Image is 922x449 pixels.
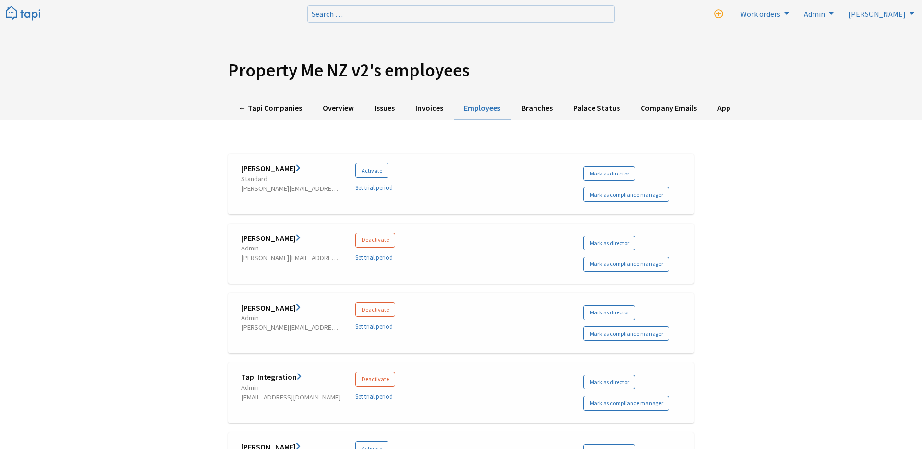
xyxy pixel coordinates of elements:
a: Work orders [735,6,792,21]
a: Invoices [405,97,454,120]
a: Mark as director [583,305,635,320]
a: Employees [454,97,511,120]
a: Admin [798,6,837,21]
a: ← Tapi Companies [228,97,312,120]
a: Set trial period [355,184,393,191]
span: [PERSON_NAME] [849,9,906,19]
h1: Property Me NZ v2's employees [228,60,694,81]
a: Overview [312,97,364,120]
a: Mark as compliance manager [583,396,669,411]
a: [PERSON_NAME] [241,233,301,243]
a: [PERSON_NAME] [843,6,917,21]
a: [PERSON_NAME] [241,163,301,173]
span: Search … [312,9,343,19]
span: Admin [804,9,825,19]
a: Issues [364,97,405,120]
span: Standard [PERSON_NAME][EMAIL_ADDRESS][DOMAIN_NAME] [241,174,341,193]
button: Activate [355,163,388,178]
a: Company Emails [630,97,707,120]
a: Tapi Integration [241,372,302,382]
a: Mark as compliance manager [583,257,669,272]
img: Tapi logo [6,6,40,22]
span: Admin [EMAIL_ADDRESS][DOMAIN_NAME] [241,383,341,402]
a: Mark as director [583,236,635,250]
a: Branches [511,97,563,120]
a: Mark as director [583,166,635,181]
a: Mark as director [583,375,635,390]
a: Palace Status [563,97,630,120]
i: New work order [714,10,723,19]
span: Admin [PERSON_NAME][EMAIL_ADDRESS][DOMAIN_NAME] [241,313,341,332]
a: Set trial period [355,323,393,330]
span: Admin [PERSON_NAME][EMAIL_ADDRESS][DOMAIN_NAME] [241,243,341,262]
a: App [707,97,741,120]
span: Work orders [740,9,780,19]
a: Set trial period [355,392,393,400]
a: Set trial period [355,253,393,261]
a: Mark as compliance manager [583,187,669,202]
a: [PERSON_NAME] [241,303,301,312]
button: Deactivate [355,372,395,387]
li: Rebekah [843,6,917,21]
button: Deactivate [355,233,395,248]
button: Deactivate [355,302,395,317]
a: Mark as compliance manager [583,326,669,341]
